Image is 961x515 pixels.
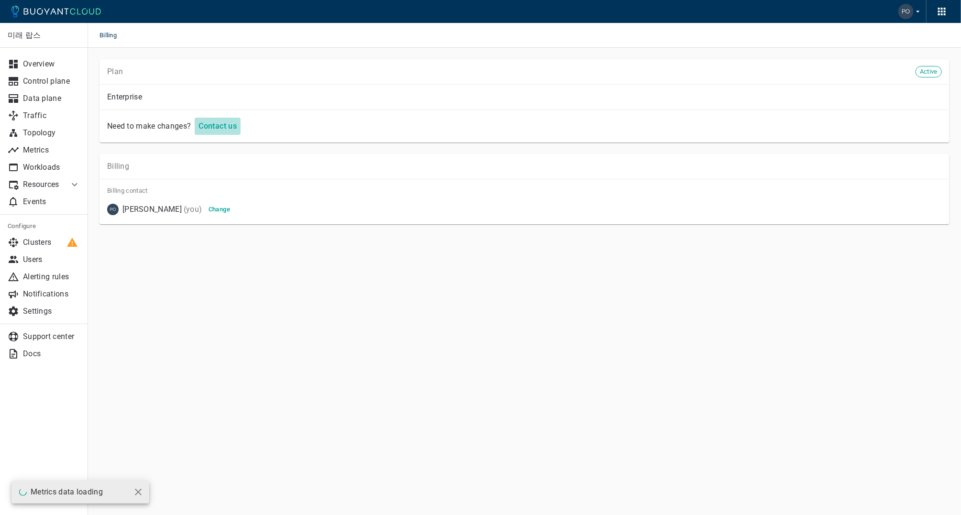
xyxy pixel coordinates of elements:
span: Billing [99,23,128,48]
p: Metrics [23,145,80,155]
p: Notifications [23,289,80,299]
p: Support center [23,332,80,341]
p: (you) [184,205,202,214]
p: Enterprise [107,92,942,102]
p: Events [23,197,80,207]
div: Need to make changes? [103,118,191,131]
h4: Contact us [199,121,237,131]
p: 미래 랍스 [8,31,80,40]
p: Users [23,255,80,264]
p: Resources [23,180,61,189]
p: Data plane [23,94,80,103]
p: Settings [23,307,80,316]
p: Overview [23,59,80,69]
p: Docs [23,349,80,359]
button: Contact us [195,118,241,135]
p: Billing [107,162,942,171]
img: porta.ivan@outlook.com [107,204,119,215]
span: Billing contact [107,187,942,195]
div: Ivan Porta [107,204,182,215]
p: Alerting rules [23,272,80,282]
p: Control plane [23,77,80,86]
img: Ivan Porta [898,4,914,19]
p: Metrics data loading [31,487,103,497]
p: Traffic [23,111,80,121]
button: close [131,485,145,499]
a: Contact us [195,121,241,130]
p: Plan [107,67,123,77]
p: Workloads [23,163,80,172]
p: Clusters [23,238,80,247]
h5: Change [209,206,230,213]
span: Active [916,68,941,76]
p: [PERSON_NAME] [122,205,182,214]
button: Change [204,202,234,217]
p: Topology [23,128,80,138]
h5: Configure [8,222,80,230]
